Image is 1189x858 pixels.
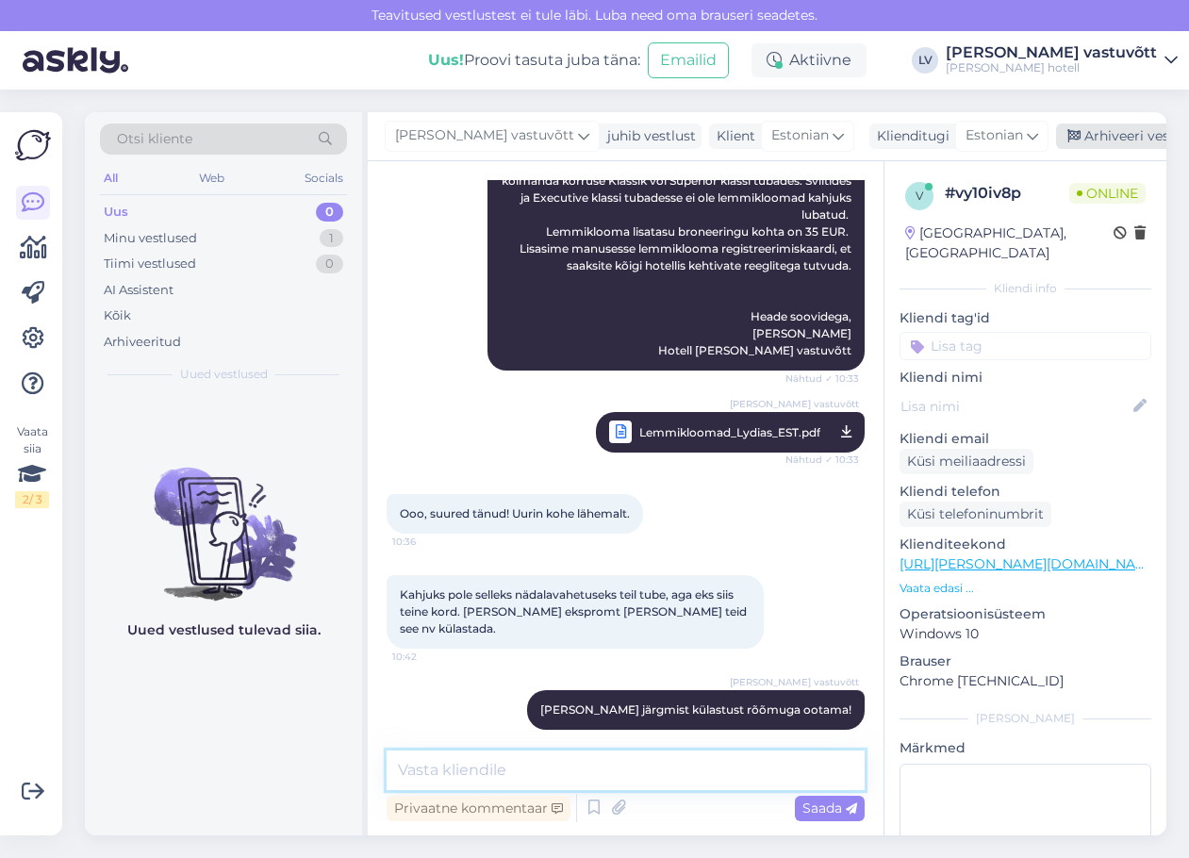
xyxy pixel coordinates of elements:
[966,125,1023,146] span: Estonian
[104,229,197,248] div: Minu vestlused
[596,412,865,453] a: [PERSON_NAME] vastuvõttLemmikloomad_Lydias_EST.pdfNähtud ✓ 10:33
[428,51,464,69] b: Uus!
[900,652,1151,671] p: Brauser
[85,434,362,603] img: No chats
[900,580,1151,597] p: Vaata edasi ...
[869,126,950,146] div: Klienditugi
[316,203,343,222] div: 0
[730,675,859,689] span: [PERSON_NAME] vastuvõtt
[785,448,859,471] span: Nähtud ✓ 10:33
[180,366,268,383] span: Uued vestlused
[392,650,463,664] span: 10:42
[540,702,851,717] span: [PERSON_NAME] järgmist külastust rõõmuga ootama!
[15,491,49,508] div: 2 / 3
[751,43,867,77] div: Aktiivne
[395,125,574,146] span: [PERSON_NAME] vastuvõtt
[916,189,923,203] span: v
[127,620,321,640] p: Uued vestlused tulevad siia.
[316,255,343,273] div: 0
[709,126,755,146] div: Klient
[15,423,49,508] div: Vaata siia
[301,166,347,190] div: Socials
[946,45,1157,60] div: [PERSON_NAME] vastuvõtt
[900,671,1151,691] p: Chrome [TECHNICAL_ID]
[900,449,1033,474] div: Küsi meiliaadressi
[117,129,192,149] span: Otsi kliente
[900,280,1151,297] div: Kliendi info
[400,587,750,635] span: Kahjuks pole selleks nädalavahetuseks teil tube, aga eks siis teine kord. [PERSON_NAME] ekspromt ...
[900,502,1051,527] div: Küsi telefoninumbrit
[100,166,122,190] div: All
[946,45,1178,75] a: [PERSON_NAME] vastuvõtt[PERSON_NAME] hotell
[639,421,820,444] span: Lemmikloomad_Lydias_EST.pdf
[785,371,859,386] span: Nähtud ✓ 10:33
[400,506,630,520] span: Ooo, suured tänud! Uurin kohe lähemalt.
[648,42,729,78] button: Emailid
[771,125,829,146] span: Estonian
[104,255,196,273] div: Tiimi vestlused
[900,535,1151,554] p: Klienditeekond
[900,308,1151,328] p: Kliendi tag'id
[730,397,859,411] span: [PERSON_NAME] vastuvõtt
[900,604,1151,624] p: Operatsioonisüsteem
[900,624,1151,644] p: Windows 10
[900,396,1130,417] input: Lisa nimi
[900,368,1151,388] p: Kliendi nimi
[104,333,181,352] div: Arhiveeritud
[900,555,1160,572] a: [URL][PERSON_NAME][DOMAIN_NAME]
[802,800,857,817] span: Saada
[392,535,463,549] span: 10:36
[900,738,1151,758] p: Märkmed
[428,49,640,72] div: Proovi tasuta juba täna:
[788,731,859,745] span: 10:56
[945,182,1069,205] div: # vy10iv8p
[15,127,51,163] img: Askly Logo
[900,429,1151,449] p: Kliendi email
[600,126,696,146] div: juhib vestlust
[900,332,1151,360] input: Lisa tag
[900,482,1151,502] p: Kliendi telefon
[320,229,343,248] div: 1
[195,166,228,190] div: Web
[104,203,128,222] div: Uus
[946,60,1157,75] div: [PERSON_NAME] hotell
[104,281,173,300] div: AI Assistent
[900,710,1151,727] div: [PERSON_NAME]
[912,47,938,74] div: LV
[905,223,1114,263] div: [GEOGRAPHIC_DATA], [GEOGRAPHIC_DATA]
[104,306,131,325] div: Kõik
[1069,183,1146,204] span: Online
[387,796,570,821] div: Privaatne kommentaar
